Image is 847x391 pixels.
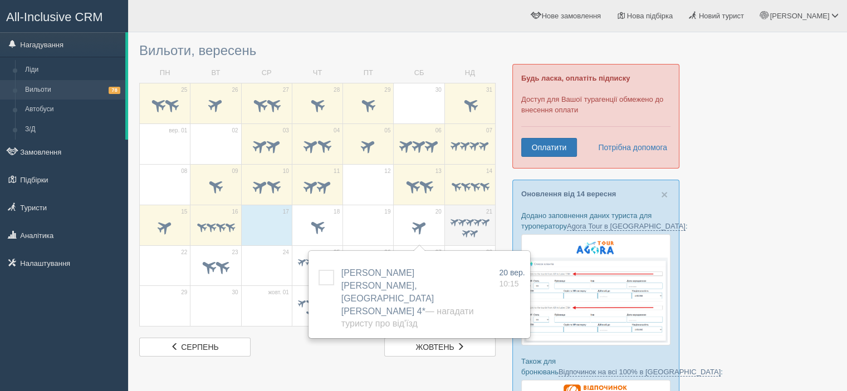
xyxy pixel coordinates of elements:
[334,249,340,256] span: 25
[334,86,340,94] span: 28
[181,208,187,216] span: 15
[444,63,495,83] td: НД
[486,208,492,216] span: 21
[384,208,390,216] span: 19
[20,80,125,100] a: Вильоти78
[232,208,238,216] span: 16
[567,222,686,231] a: Agora Tour в [GEOGRAPHIC_DATA]
[292,63,342,83] td: ЧТ
[542,12,601,20] span: Нове замовлення
[435,167,442,175] span: 13
[341,268,474,328] a: [PERSON_NAME] [PERSON_NAME], [GEOGRAPHIC_DATA][PERSON_NAME] 4*— Нагадати туристу про від'їзд
[521,356,670,377] p: Також для бронювань :
[416,343,454,352] span: жовтень
[109,87,120,94] span: 78
[435,208,442,216] span: 20
[499,267,525,289] a: 20 вер. 10:15
[486,167,492,175] span: 14
[334,127,340,135] span: 04
[512,64,679,169] div: Доступ для Вашої турагенції обмежено до внесення оплати
[521,190,616,198] a: Оновлення від 14 вересня
[140,63,190,83] td: ПН
[6,10,103,24] span: All-Inclusive CRM
[181,249,187,256] span: 22
[139,43,496,58] h3: Вильоти, вересень
[384,167,390,175] span: 12
[486,127,492,135] span: 07
[241,63,292,83] td: СР
[232,249,238,256] span: 23
[283,167,289,175] span: 10
[232,127,238,135] span: 02
[521,234,670,345] img: agora-tour-%D1%84%D0%BE%D1%80%D0%BC%D0%B0-%D0%B1%D1%80%D0%BE%D0%BD%D1%8E%D0%B2%D0%B0%D0%BD%D0%BD%...
[384,127,390,135] span: 05
[283,208,289,216] span: 17
[334,208,340,216] span: 18
[1,1,128,31] a: All-Inclusive CRM
[770,12,829,20] span: [PERSON_NAME]
[499,268,525,277] span: 20 вер.
[20,60,125,80] a: Ліди
[232,167,238,175] span: 09
[190,63,241,83] td: ВТ
[334,167,340,175] span: 11
[559,368,721,377] a: Відпочинок на всі 100% в [GEOGRAPHIC_DATA]
[394,63,444,83] td: СБ
[232,86,238,94] span: 26
[627,12,673,20] span: Нова підбірка
[268,289,289,296] span: жовт. 01
[521,210,670,231] p: Додано заповнення даних туриста для туроператору :
[169,127,187,135] span: вер. 01
[343,63,394,83] td: ПТ
[283,127,289,135] span: 03
[521,138,577,157] a: Оплатити
[181,86,187,94] span: 25
[486,249,492,256] span: 28
[20,120,125,140] a: З/Д
[139,338,251,357] a: серпень
[486,86,492,94] span: 31
[181,343,218,352] span: серпень
[435,86,442,94] span: 30
[435,127,442,135] span: 06
[521,74,630,82] b: Будь ласка, оплатіть підписку
[384,249,390,256] span: 26
[181,167,187,175] span: 08
[591,138,668,157] a: Потрібна допомога
[384,338,496,357] a: жовтень
[384,86,390,94] span: 29
[341,268,474,328] span: [PERSON_NAME] [PERSON_NAME], [GEOGRAPHIC_DATA][PERSON_NAME] 4*
[499,279,518,288] span: 10:15
[661,188,668,201] span: ×
[232,289,238,296] span: 30
[20,100,125,120] a: Автобуси
[661,189,668,200] button: Close
[283,86,289,94] span: 27
[435,249,442,256] span: 27
[181,289,187,296] span: 29
[283,249,289,256] span: 24
[699,12,744,20] span: Новий турист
